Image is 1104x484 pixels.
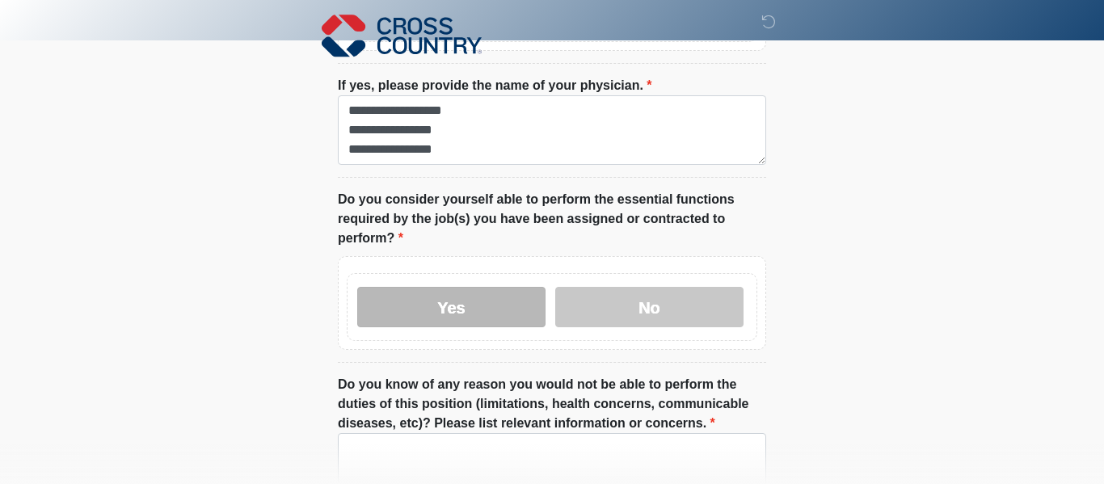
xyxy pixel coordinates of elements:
[357,287,546,327] label: Yes
[338,76,652,95] label: If yes, please provide the name of your physician.
[338,375,766,433] label: Do you know of any reason you would not be able to perform the duties of this position (limitatio...
[555,287,744,327] label: No
[322,12,482,59] img: Cross Country Logo
[338,190,766,248] label: Do you consider yourself able to perform the essential functions required by the job(s) you have ...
